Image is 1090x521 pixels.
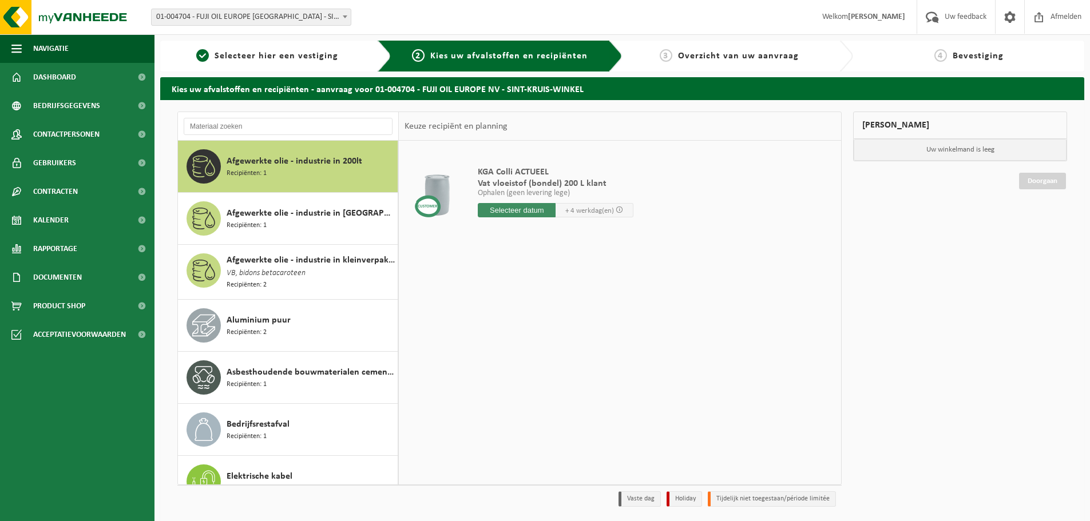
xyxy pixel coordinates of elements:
[33,63,76,92] span: Dashboard
[660,49,672,62] span: 3
[33,34,69,63] span: Navigatie
[152,9,351,25] span: 01-004704 - FUJI OIL EUROPE NV - SINT-KRUIS-WINKEL
[184,118,393,135] input: Materiaal zoeken
[227,327,267,338] span: Recipiënten: 2
[227,470,292,483] span: Elektrische kabel
[227,365,395,379] span: Asbesthoudende bouwmaterialen cementgebonden (hechtgebonden)
[1019,173,1066,189] a: Doorgaan
[848,13,905,21] strong: [PERSON_NAME]
[178,352,398,404] button: Asbesthoudende bouwmaterialen cementgebonden (hechtgebonden) Recipiënten: 1
[412,49,425,62] span: 2
[178,245,398,300] button: Afgewerkte olie - industrie in kleinverpakking VB, bidons betacaroteen Recipiënten: 2
[667,491,702,507] li: Holiday
[166,49,368,63] a: 1Selecteer hier een vestiging
[227,379,267,390] span: Recipiënten: 1
[227,206,395,220] span: Afgewerkte olie - industrie in [GEOGRAPHIC_DATA]
[33,320,126,349] span: Acceptatievoorwaarden
[227,417,290,431] span: Bedrijfsrestafval
[178,193,398,245] button: Afgewerkte olie - industrie in [GEOGRAPHIC_DATA] Recipiënten: 1
[708,491,836,507] li: Tijdelijk niet toegestaan/période limitée
[853,112,1067,139] div: [PERSON_NAME]
[178,141,398,193] button: Afgewerkte olie - industrie in 200lt Recipiënten: 1
[33,206,69,234] span: Kalender
[953,51,1004,61] span: Bevestiging
[399,112,513,141] div: Keuze recipiënt en planning
[565,207,614,214] span: + 4 werkdag(en)
[227,267,306,280] span: VB, bidons betacaroteen
[33,263,82,292] span: Documenten
[227,280,267,291] span: Recipiënten: 2
[33,120,100,149] span: Contactpersonen
[619,491,661,507] li: Vaste dag
[227,168,267,179] span: Recipiënten: 1
[178,456,398,508] button: Elektrische kabel Recipiënten: 1
[160,77,1084,100] h2: Kies uw afvalstoffen en recipiënten - aanvraag voor 01-004704 - FUJI OIL EUROPE NV - SINT-KRUIS-W...
[227,220,267,231] span: Recipiënten: 1
[33,292,85,320] span: Product Shop
[178,404,398,456] button: Bedrijfsrestafval Recipiënten: 1
[227,483,267,494] span: Recipiënten: 1
[196,49,209,62] span: 1
[151,9,351,26] span: 01-004704 - FUJI OIL EUROPE NV - SINT-KRUIS-WINKEL
[678,51,799,61] span: Overzicht van uw aanvraag
[934,49,947,62] span: 4
[33,92,100,120] span: Bedrijfsgegevens
[854,139,1067,161] p: Uw winkelmand is leeg
[430,51,588,61] span: Kies uw afvalstoffen en recipiënten
[227,253,395,267] span: Afgewerkte olie - industrie in kleinverpakking
[227,154,362,168] span: Afgewerkte olie - industrie in 200lt
[478,189,633,197] p: Ophalen (geen levering lege)
[227,313,291,327] span: Aluminium puur
[33,177,78,206] span: Contracten
[478,203,556,217] input: Selecteer datum
[33,149,76,177] span: Gebruikers
[178,300,398,352] button: Aluminium puur Recipiënten: 2
[33,234,77,263] span: Rapportage
[227,431,267,442] span: Recipiënten: 1
[215,51,338,61] span: Selecteer hier een vestiging
[478,178,633,189] span: Vat vloeistof (bondel) 200 L klant
[478,166,633,178] span: KGA Colli ACTUEEL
